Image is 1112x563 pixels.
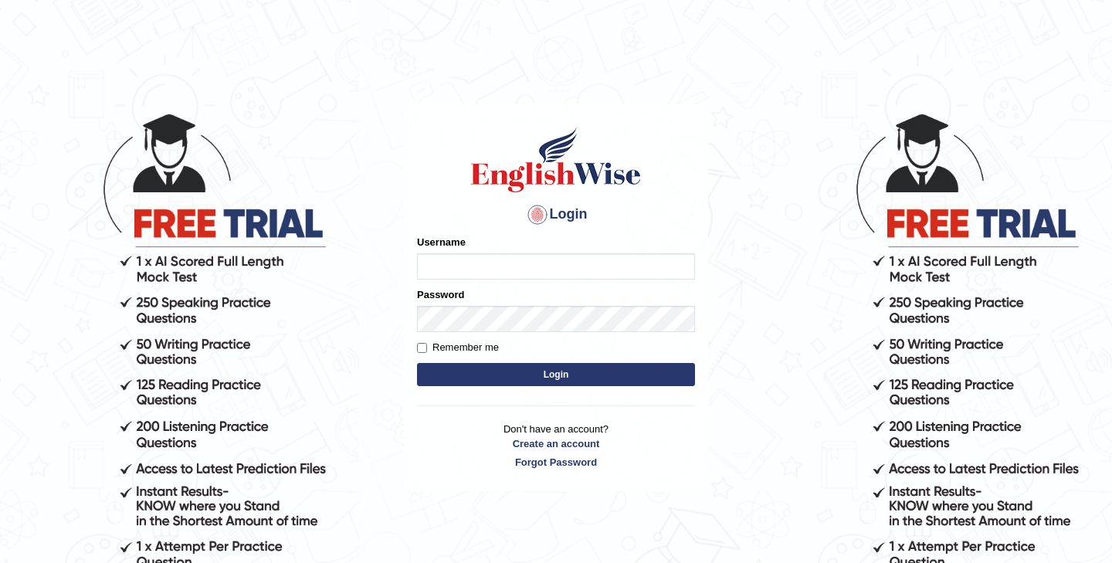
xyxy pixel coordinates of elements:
label: Remember me [417,340,499,355]
a: Forgot Password [417,455,695,470]
input: Remember me [417,343,427,353]
button: Login [417,363,695,386]
a: Create an account [417,436,695,451]
label: Username [417,235,466,249]
label: Password [417,287,464,302]
p: Don't have an account? [417,422,695,470]
img: Logo of English Wise sign in for intelligent practice with AI [468,125,644,195]
h4: Login [417,202,695,227]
